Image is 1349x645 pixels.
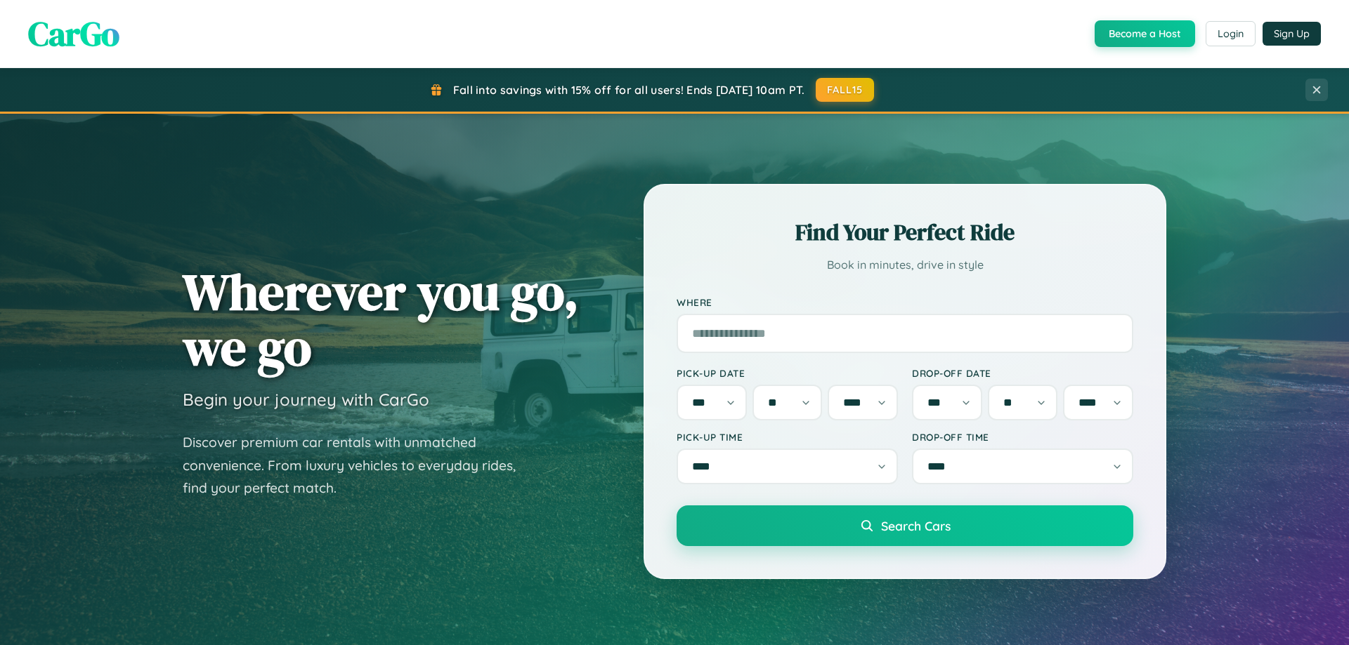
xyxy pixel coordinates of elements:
h2: Find Your Perfect Ride [677,217,1133,248]
button: Become a Host [1095,20,1195,47]
label: Drop-off Time [912,431,1133,443]
button: Search Cars [677,505,1133,546]
label: Pick-up Time [677,431,898,443]
button: Sign Up [1263,22,1321,46]
label: Drop-off Date [912,367,1133,379]
span: Fall into savings with 15% off for all users! Ends [DATE] 10am PT. [453,83,805,97]
p: Discover premium car rentals with unmatched convenience. From luxury vehicles to everyday rides, ... [183,431,534,500]
label: Where [677,296,1133,308]
h3: Begin your journey with CarGo [183,389,429,410]
button: Login [1206,21,1256,46]
h1: Wherever you go, we go [183,264,579,375]
button: FALL15 [816,78,875,102]
span: Search Cars [881,518,951,533]
span: CarGo [28,11,119,57]
label: Pick-up Date [677,367,898,379]
p: Book in minutes, drive in style [677,255,1133,275]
